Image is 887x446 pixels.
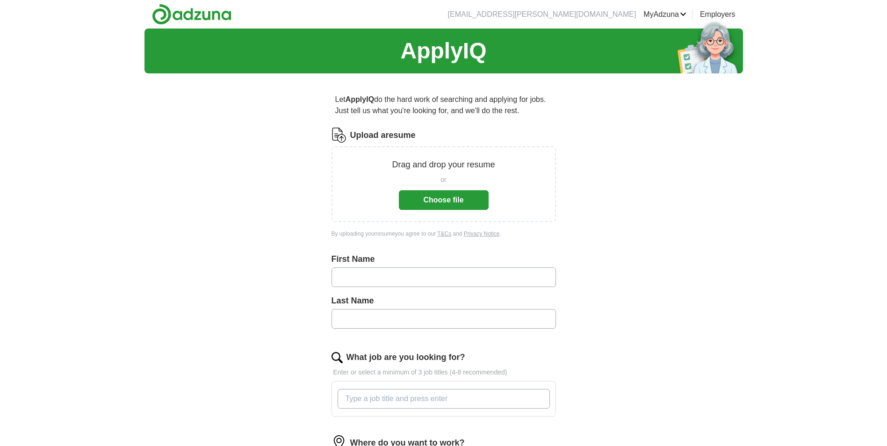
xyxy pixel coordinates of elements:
[332,367,556,377] p: Enter or select a minimum of 3 job titles (4-8 recommended)
[332,90,556,120] p: Let do the hard work of searching and applying for jobs. Just tell us what you're looking for, an...
[464,230,500,237] a: Privacy Notice
[332,253,556,266] label: First Name
[399,190,489,210] button: Choose file
[448,9,636,20] li: [EMAIL_ADDRESS][PERSON_NAME][DOMAIN_NAME]
[700,9,736,20] a: Employers
[332,128,346,143] img: CV Icon
[332,352,343,363] img: search.png
[440,175,446,185] span: or
[437,230,451,237] a: T&Cs
[400,34,486,68] h1: ApplyIQ
[392,158,495,171] p: Drag and drop your resume
[346,95,374,103] strong: ApplyIQ
[332,230,556,238] div: By uploading your resume you agree to our and .
[152,4,231,25] img: Adzuna logo
[332,295,556,307] label: Last Name
[350,129,416,142] label: Upload a resume
[643,9,686,20] a: MyAdzuna
[338,389,550,409] input: Type a job title and press enter
[346,351,465,364] label: What job are you looking for?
